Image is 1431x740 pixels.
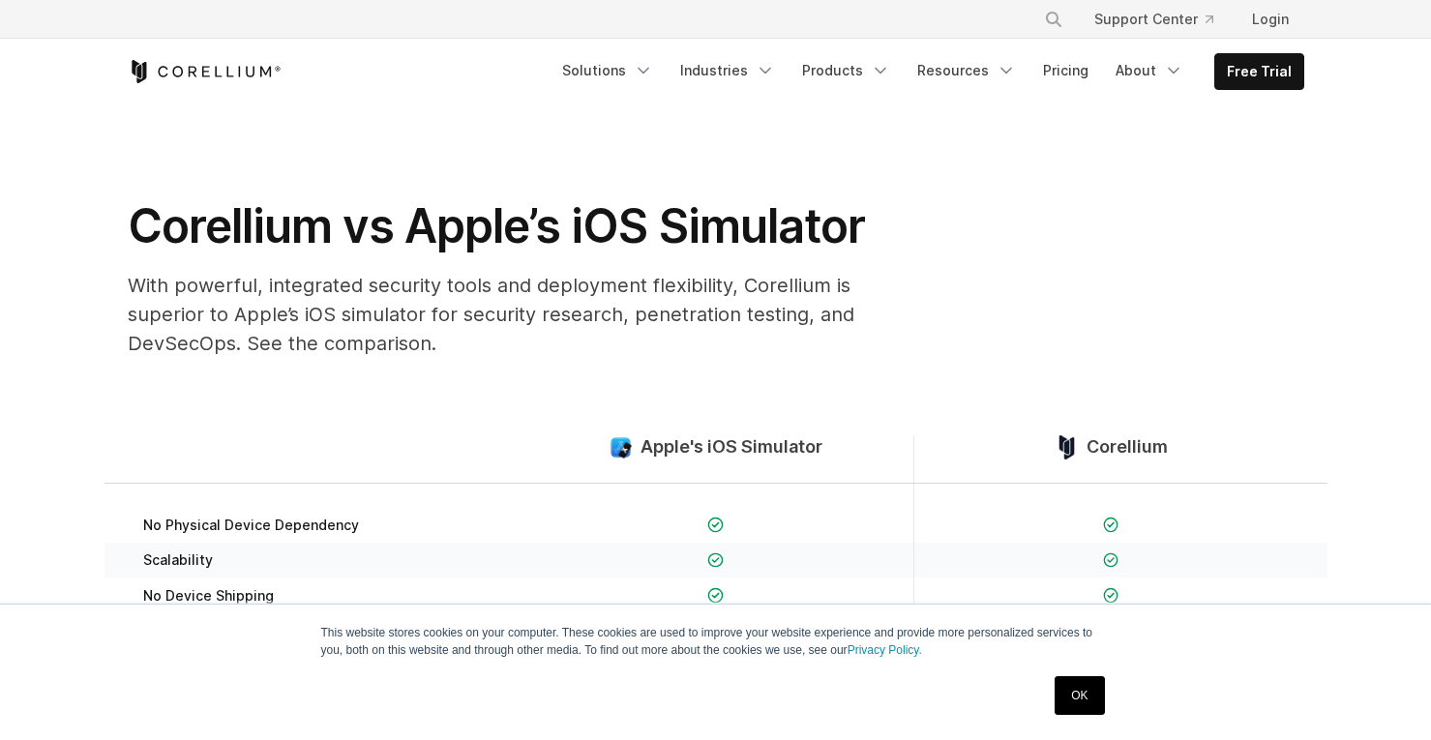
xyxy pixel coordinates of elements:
button: Search [1036,2,1071,37]
a: Pricing [1031,53,1100,88]
img: Checkmark [1103,517,1119,533]
img: Checkmark [707,587,724,604]
a: Free Trial [1215,54,1303,89]
div: Navigation Menu [551,53,1304,90]
a: Privacy Policy. [848,643,922,657]
img: Checkmark [1103,587,1119,604]
img: Checkmark [707,517,724,533]
h1: Corellium vs Apple’s iOS Simulator [128,197,902,255]
a: Products [790,53,902,88]
p: This website stores cookies on your computer. These cookies are used to improve your website expe... [321,624,1111,659]
a: Login [1237,2,1304,37]
img: Checkmark [1103,552,1119,569]
a: Corellium Home [128,60,282,83]
a: OK [1055,676,1104,715]
span: No Device Shipping [143,587,274,605]
a: About [1104,53,1195,88]
img: compare_ios-simulator--large [609,435,633,459]
span: No Physical Device Dependency [143,517,359,534]
span: Scalability [143,551,213,569]
span: Apple's iOS Simulator [641,436,822,459]
a: Industries [669,53,787,88]
a: Solutions [551,53,665,88]
a: Support Center [1079,2,1229,37]
span: Corellium [1087,436,1168,459]
a: Resources [906,53,1028,88]
div: Navigation Menu [1021,2,1304,37]
p: With powerful, integrated security tools and deployment flexibility, Corellium is superior to App... [128,271,902,358]
img: Checkmark [707,552,724,569]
